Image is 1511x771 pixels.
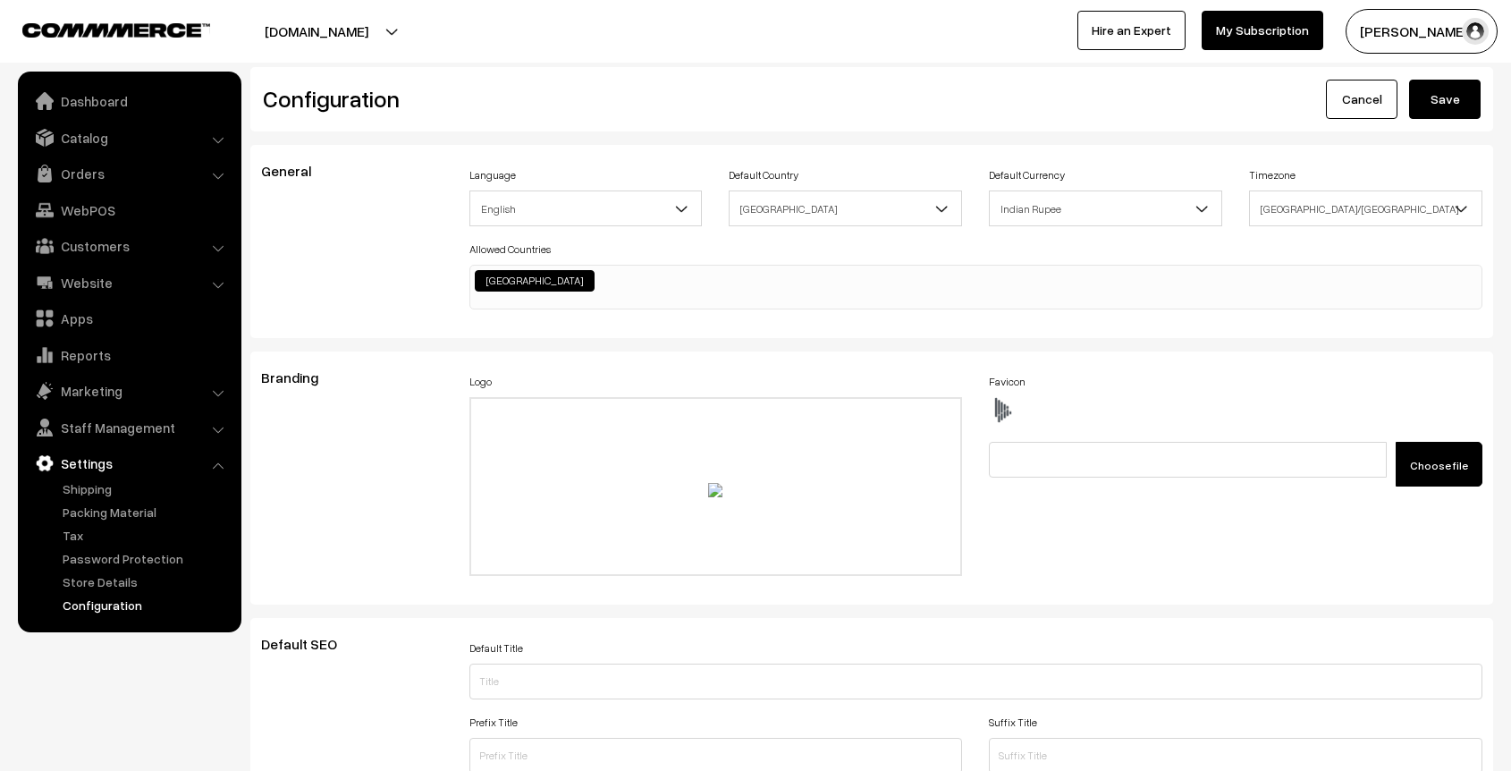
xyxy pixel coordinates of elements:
[469,374,492,390] label: Logo
[729,167,798,183] label: Default Country
[261,162,333,180] span: General
[22,267,235,299] a: Website
[469,191,703,226] span: English
[730,193,961,225] span: India
[1202,11,1323,50] a: My Subscription
[729,191,962,226] span: India
[22,194,235,226] a: WebPOS
[22,447,235,479] a: Settings
[469,715,518,731] label: Prefix Title
[22,18,179,39] a: COMMMERCE
[1462,18,1489,45] img: user
[22,122,235,154] a: Catalog
[22,85,235,117] a: Dashboard
[1249,191,1482,226] span: Asia/Kolkata
[475,270,595,292] li: India
[22,302,235,335] a: Apps
[22,411,235,444] a: Staff Management
[58,526,235,545] a: Tax
[22,230,235,262] a: Customers
[989,191,1222,226] span: Indian Rupee
[1346,9,1498,54] button: [PERSON_NAME]
[58,479,235,498] a: Shipping
[22,23,210,37] img: COMMMERCE
[22,339,235,371] a: Reports
[1249,167,1296,183] label: Timezone
[261,635,359,653] span: Default SEO
[22,157,235,190] a: Orders
[1077,11,1186,50] a: Hire an Expert
[22,375,235,407] a: Marketing
[1326,80,1397,119] a: Cancel
[990,193,1221,225] span: Indian Rupee
[989,374,1026,390] label: Favicon
[989,715,1037,731] label: Suffix Title
[1410,459,1468,472] span: Choose file
[469,664,1482,699] input: Title
[263,85,858,113] h2: Configuration
[469,167,516,183] label: Language
[1250,193,1481,225] span: Asia/Kolkata
[58,596,235,614] a: Configuration
[202,9,431,54] button: [DOMAIN_NAME]
[58,572,235,591] a: Store Details
[261,369,340,386] span: Branding
[469,241,551,258] label: Allowed Countries
[1409,80,1481,119] button: Save
[469,640,523,657] label: Default Title
[989,397,1016,424] img: favicon.ico
[58,549,235,568] a: Password Protection
[989,167,1065,183] label: Default Currency
[58,503,235,521] a: Packing Material
[470,193,702,225] span: English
